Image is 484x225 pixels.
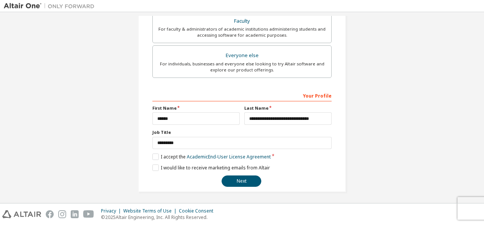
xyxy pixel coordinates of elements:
[157,26,327,38] div: For faculty & administrators of academic institutions administering students and accessing softwa...
[157,50,327,61] div: Everyone else
[152,105,240,111] label: First Name
[71,210,79,218] img: linkedin.svg
[179,208,218,214] div: Cookie Consent
[58,210,66,218] img: instagram.svg
[152,154,271,160] label: I accept the
[187,154,271,160] a: Academic End-User License Agreement
[101,214,218,220] p: © 2025 Altair Engineering, Inc. All Rights Reserved.
[46,210,54,218] img: facebook.svg
[152,129,332,135] label: Job Title
[4,2,98,10] img: Altair One
[123,208,179,214] div: Website Terms of Use
[83,210,94,218] img: youtube.svg
[244,105,332,111] label: Last Name
[222,175,261,187] button: Next
[152,89,332,101] div: Your Profile
[157,16,327,26] div: Faculty
[157,61,327,73] div: For individuals, businesses and everyone else looking to try Altair software and explore our prod...
[101,208,123,214] div: Privacy
[152,164,270,171] label: I would like to receive marketing emails from Altair
[2,210,41,218] img: altair_logo.svg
